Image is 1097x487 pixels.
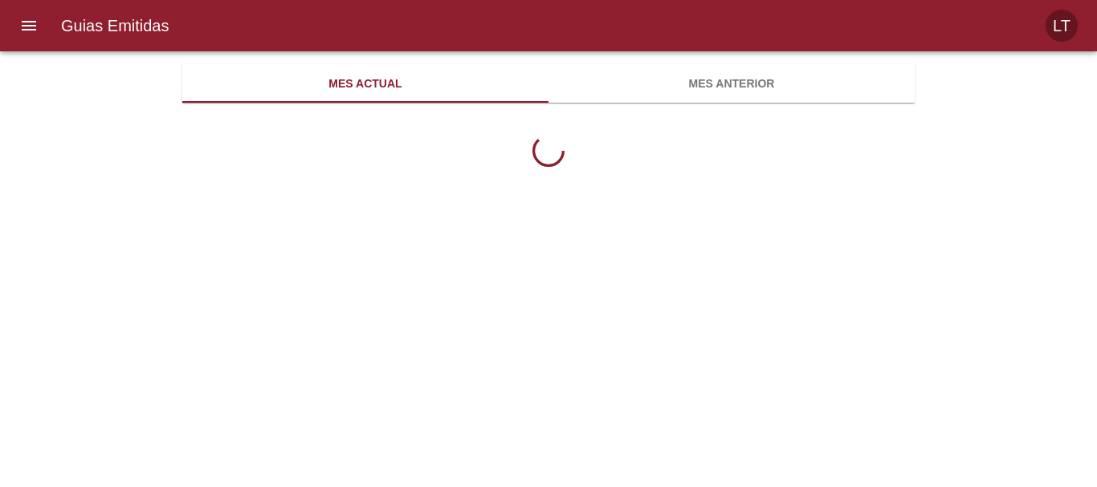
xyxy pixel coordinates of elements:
[61,13,169,39] h6: Guias Emitidas
[192,74,539,94] span: Mes actual
[558,74,905,94] span: Mes anterior
[182,64,915,103] div: Tabs Mes Actual o Mes Anterior
[1046,10,1078,42] div: LT
[1046,10,1078,42] div: Abrir información de usuario
[10,6,48,45] button: menu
